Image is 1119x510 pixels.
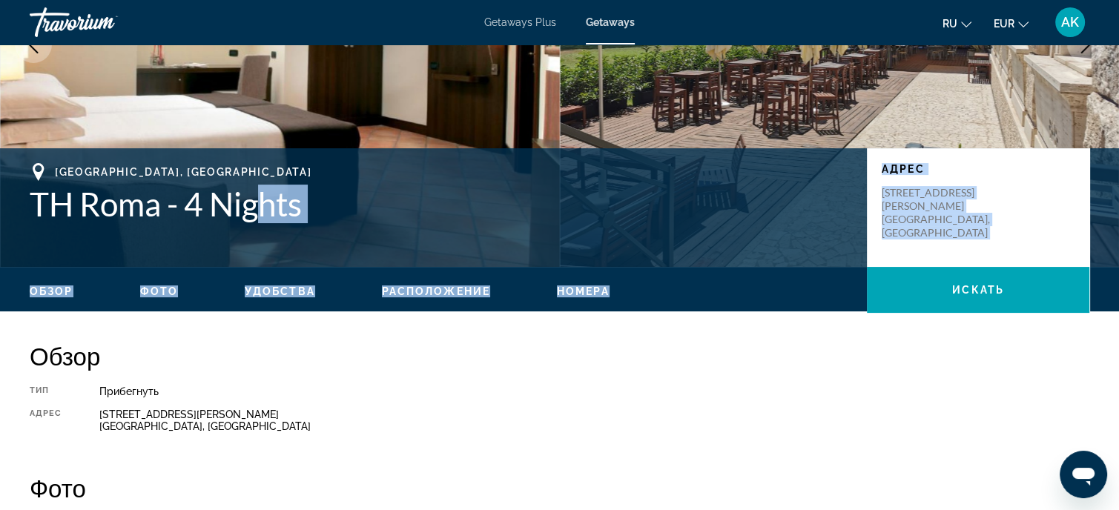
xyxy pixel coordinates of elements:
[30,285,73,298] button: Обзор
[952,284,1004,296] span: искать
[882,186,1000,239] p: [STREET_ADDRESS][PERSON_NAME] [GEOGRAPHIC_DATA], [GEOGRAPHIC_DATA]
[1051,7,1089,38] button: User Menu
[30,408,62,432] div: Адрес
[99,408,1090,432] div: [STREET_ADDRESS][PERSON_NAME] [GEOGRAPHIC_DATA], [GEOGRAPHIC_DATA]
[1061,15,1079,30] span: AK
[30,3,178,42] a: Travorium
[55,166,311,178] span: [GEOGRAPHIC_DATA], [GEOGRAPHIC_DATA]
[1067,26,1104,63] button: Next image
[382,285,490,297] span: Расположение
[943,18,957,30] span: ru
[1060,451,1107,498] iframe: Кнопка запуска окна обмена сообщениями
[586,16,635,28] a: Getaways
[245,285,315,297] span: Удобства
[140,285,178,298] button: Фото
[882,163,1075,175] p: Адрес
[30,385,62,397] div: Тип
[557,285,610,298] button: Номера
[943,13,971,34] button: Change language
[484,16,556,28] a: Getaways Plus
[99,385,1090,397] div: Прибегнуть
[557,285,610,297] span: Номера
[382,285,490,298] button: Расположение
[15,26,52,63] button: Previous image
[30,473,1089,503] h2: Фото
[30,285,73,297] span: Обзор
[30,185,852,223] h1: TH Roma - 4 Nights
[994,18,1014,30] span: EUR
[140,285,178,297] span: Фото
[867,267,1089,313] button: искать
[994,13,1029,34] button: Change currency
[30,341,1089,371] h2: Обзор
[245,285,315,298] button: Удобства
